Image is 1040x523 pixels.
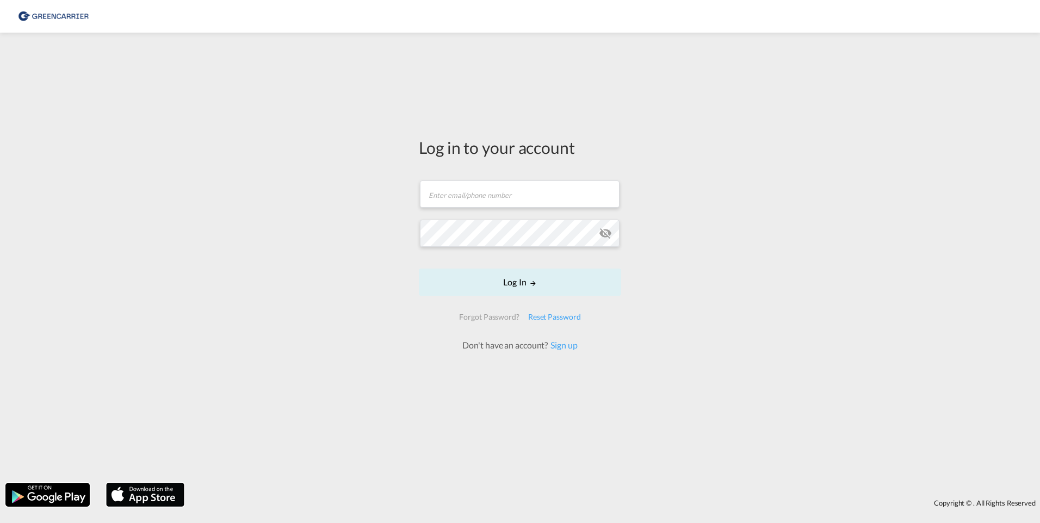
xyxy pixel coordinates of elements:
button: LOGIN [419,269,621,296]
div: Copyright © . All Rights Reserved [190,494,1040,512]
img: apple.png [105,482,185,508]
img: google.png [4,482,91,508]
md-icon: icon-eye-off [599,227,612,240]
input: Enter email/phone number [420,180,620,208]
a: Sign up [548,340,577,350]
div: Log in to your account [419,136,621,159]
img: 176147708aff11ef8735f72d97dca5a8.png [16,4,90,29]
div: Forgot Password? [455,307,523,327]
div: Reset Password [524,307,585,327]
div: Don't have an account? [450,339,589,351]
